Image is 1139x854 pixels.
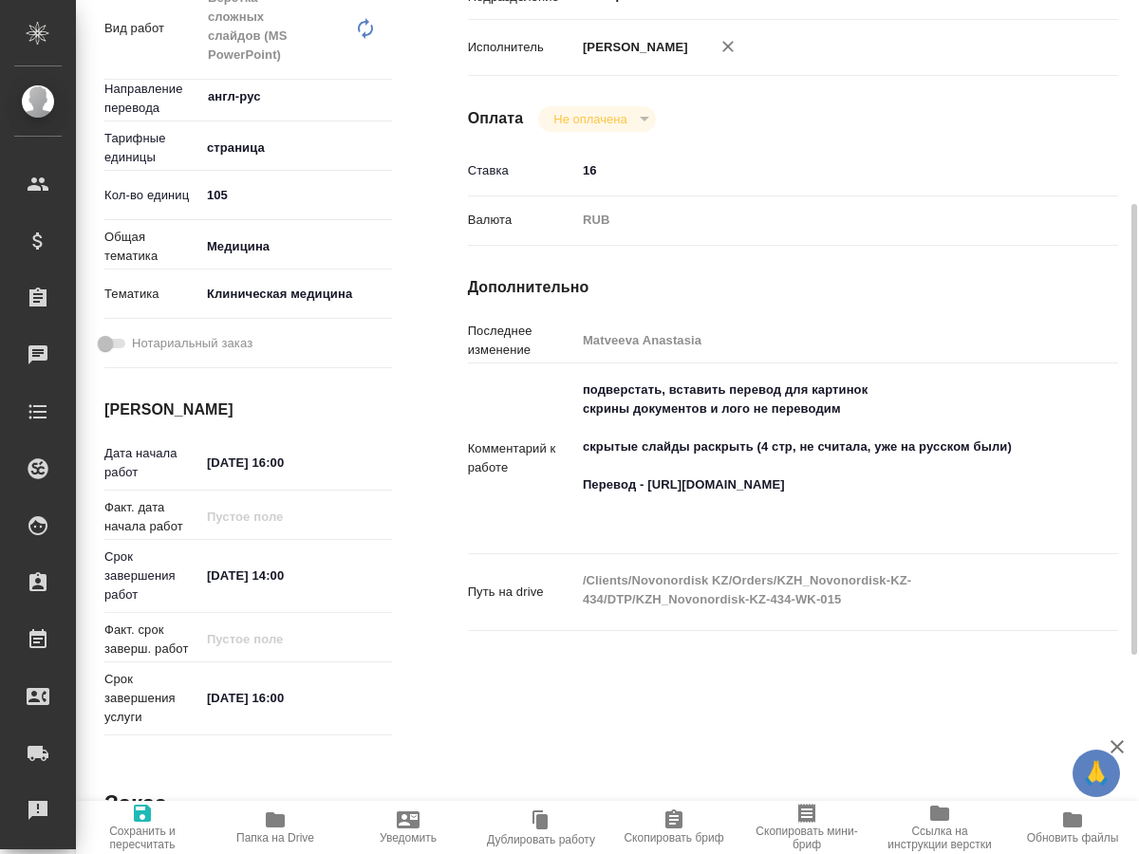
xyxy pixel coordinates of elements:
p: Общая тематика [104,228,200,266]
p: Последнее изменение [468,322,576,360]
p: Ставка [468,161,576,180]
input: Пустое поле [200,503,366,530]
textarea: /Clients/Novonordisk KZ/Orders/KZH_Novonordisk-KZ-434/DTP/KZH_Novonordisk-KZ-434-WK-015 [576,565,1064,616]
input: ✎ Введи что-нибудь [200,449,366,476]
span: Дублировать работу [487,833,595,846]
div: Не оплачена [538,106,655,132]
input: ✎ Введи что-нибудь [200,562,366,589]
button: Дублировать работу [475,801,607,854]
p: Тематика [104,285,200,304]
p: [PERSON_NAME] [576,38,688,57]
p: Дата начала работ [104,444,200,482]
h4: Дополнительно [468,276,1118,299]
p: Путь на drive [468,583,576,602]
input: ✎ Введи что-нибудь [200,181,392,209]
p: Вид работ [104,19,200,38]
button: Open [382,95,385,99]
span: Обновить файлы [1027,831,1119,845]
p: Кол-во единиц [104,186,200,205]
div: RUB [576,204,1064,236]
button: Скопировать бриф [607,801,740,854]
button: Уведомить [342,801,475,854]
h4: [PERSON_NAME] [104,399,392,421]
span: Сохранить и пересчитать [87,825,197,851]
input: Пустое поле [200,625,366,653]
input: Пустое поле [576,326,1064,354]
p: Срок завершения работ [104,548,200,604]
textarea: подверстать, вставить перевод для картинок скрины документов и лого не переводим скрытые слайды р... [576,374,1064,539]
p: Направление перевода [104,80,200,118]
p: Комментарий к работе [468,439,576,477]
span: Ссылка на инструкции верстки [885,825,995,851]
p: Тарифные единицы [104,129,200,167]
span: Папка на Drive [236,831,314,845]
p: Факт. дата начала работ [104,498,200,536]
button: Скопировать мини-бриф [740,801,873,854]
span: Нотариальный заказ [132,334,252,353]
div: страница [200,132,392,164]
h2: Заказ [104,789,166,819]
button: Удалить исполнителя [707,26,749,67]
span: Скопировать бриф [624,831,723,845]
h4: Оплата [468,107,524,130]
div: Медицина [200,231,392,263]
button: Папка на Drive [209,801,342,854]
span: 🙏 [1080,753,1112,793]
button: Сохранить и пересчитать [76,801,209,854]
span: Скопировать мини-бриф [752,825,862,851]
p: Срок завершения услуги [104,670,200,727]
p: Валюта [468,211,576,230]
p: Исполнитель [468,38,576,57]
button: 🙏 [1073,750,1120,797]
button: Ссылка на инструкции верстки [873,801,1006,854]
div: Клиническая медицина [200,278,392,310]
span: Уведомить [380,831,437,845]
p: Факт. срок заверш. работ [104,621,200,659]
input: ✎ Введи что-нибудь [200,684,366,712]
button: Обновить файлы [1006,801,1139,854]
input: ✎ Введи что-нибудь [576,157,1064,184]
button: Не оплачена [548,111,632,127]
